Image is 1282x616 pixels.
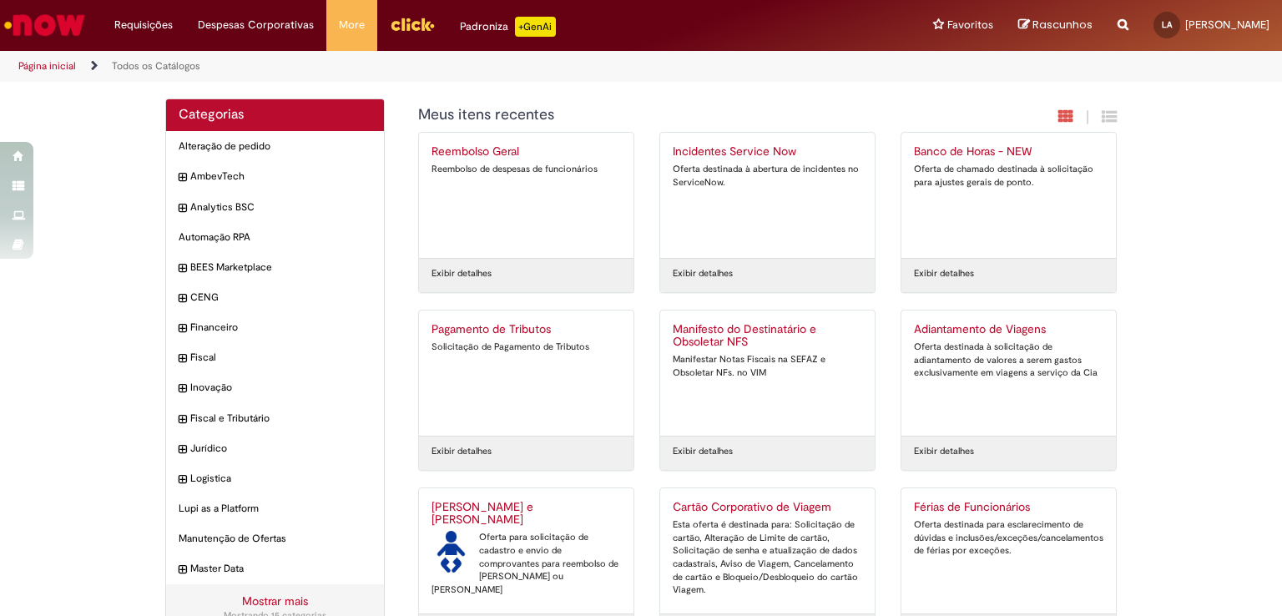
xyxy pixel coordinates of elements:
[166,342,384,373] div: expandir categoria Fiscal Fiscal
[914,341,1103,380] div: Oferta destinada à solicitação de adiantamento de valores a serem gastos exclusivamente em viagen...
[673,145,862,159] h2: Incidentes Service Now
[901,133,1116,258] a: Banco de Horas - NEW Oferta de chamado destinada à solicitação para ajustes gerais de ponto.
[673,353,862,379] div: Manifestar Notas Fiscais na SEFAZ e Obsoletar NFs. no VIM
[660,133,875,258] a: Incidentes Service Now Oferta destinada à abertura de incidentes no ServiceNow.
[179,532,371,546] span: Manutenção de Ofertas
[179,562,186,578] i: expandir categoria Master Data
[166,372,384,403] div: expandir categoria Inovação Inovação
[660,488,875,613] a: Cartão Corporativo de Viagem Esta oferta é destinada para: Solicitação de cartão, Alteração de Li...
[914,163,1103,189] div: Oferta de chamado destinada à solicitação para ajustes gerais de ponto.
[1185,18,1269,32] span: [PERSON_NAME]
[432,145,621,159] h2: Reembolso Geral
[1162,19,1172,30] span: LA
[947,17,993,33] span: Favoritos
[190,442,371,456] span: Jurídico
[179,260,186,277] i: expandir categoria BEES Marketplace
[179,108,371,123] h2: Categorias
[914,145,1103,159] h2: Banco de Horas - NEW
[179,412,186,428] i: expandir categoria Fiscal e Tributário
[166,403,384,434] div: expandir categoria Fiscal e Tributário Fiscal e Tributário
[190,381,371,395] span: Inovação
[166,222,384,253] div: Automação RPA
[914,501,1103,514] h2: Férias de Funcionários
[673,267,733,280] a: Exibir detalhes
[1102,109,1117,124] i: Exibição de grade
[114,17,173,33] span: Requisições
[179,351,186,367] i: expandir categoria Fiscal
[112,59,200,73] a: Todos os Catálogos
[673,163,862,189] div: Oferta destinada à abertura de incidentes no ServiceNow.
[673,445,733,458] a: Exibir detalhes
[179,502,371,516] span: Lupi as a Platform
[1058,109,1073,124] i: Exibição em cartão
[2,8,88,42] img: ServiceNow
[901,311,1116,436] a: Adiantamento de Viagens Oferta destinada à solicitação de adiantamento de valores a serem gastos ...
[1032,17,1093,33] span: Rascunhos
[166,192,384,223] div: expandir categoria Analytics BSC Analytics BSC
[198,17,314,33] span: Despesas Corporativas
[179,139,371,154] span: Alteração de pedido
[673,501,862,514] h2: Cartão Corporativo de Viagem
[166,252,384,283] div: expandir categoria BEES Marketplace BEES Marketplace
[660,311,875,436] a: Manifesto do Destinatário e Obsoletar NFS Manifestar Notas Fiscais na SEFAZ e Obsoletar NFs. no VIM
[914,267,974,280] a: Exibir detalhes
[179,169,186,186] i: expandir categoria AmbevTech
[166,523,384,554] div: Manutenção de Ofertas
[432,445,492,458] a: Exibir detalhes
[190,290,371,305] span: CENG
[673,518,862,597] div: Esta oferta é destinada para: Solicitação de cartão, Alteração de Limite de cartão, Solicitação d...
[515,17,556,37] p: +GenAi
[419,133,633,258] a: Reembolso Geral Reembolso de despesas de funcionários
[190,351,371,365] span: Fiscal
[1018,18,1093,33] a: Rascunhos
[901,488,1116,613] a: Férias de Funcionários Oferta destinada para esclarecimento de dúvidas e inclusões/exceções/cance...
[432,267,492,280] a: Exibir detalhes
[166,131,384,584] ul: Categorias
[242,593,308,608] a: Mostrar mais
[166,312,384,343] div: expandir categoria Financeiro Financeiro
[190,472,371,486] span: Logistica
[432,531,621,597] div: Oferta para solicitação de cadastro e envio de comprovantes para reembolso de [PERSON_NAME] ou [P...
[13,51,842,82] ul: Trilhas de página
[432,531,471,573] img: Auxílio Creche e Babá
[190,260,371,275] span: BEES Marketplace
[18,59,76,73] a: Página inicial
[166,282,384,313] div: expandir categoria CENG CENG
[166,433,384,464] div: expandir categoria Jurídico Jurídico
[179,200,186,217] i: expandir categoria Analytics BSC
[166,553,384,584] div: expandir categoria Master Data Master Data
[432,501,621,528] h2: Auxílio Creche e Babá
[914,323,1103,336] h2: Adiantamento de Viagens
[190,562,371,576] span: Master Data
[190,169,371,184] span: AmbevTech
[179,290,186,307] i: expandir categoria CENG
[339,17,365,33] span: More
[419,311,633,436] a: Pagamento de Tributos Solicitação de Pagamento de Tributos
[179,442,186,458] i: expandir categoria Jurídico
[166,131,384,162] div: Alteração de pedido
[390,12,435,37] img: click_logo_yellow_360x200.png
[190,200,371,215] span: Analytics BSC
[179,321,186,337] i: expandir categoria Financeiro
[179,381,186,397] i: expandir categoria Inovação
[914,445,974,458] a: Exibir detalhes
[179,230,371,245] span: Automação RPA
[432,323,621,336] h2: Pagamento de Tributos
[190,321,371,335] span: Financeiro
[166,463,384,494] div: expandir categoria Logistica Logistica
[166,161,384,192] div: expandir categoria AmbevTech AmbevTech
[419,488,633,613] a: [PERSON_NAME] e [PERSON_NAME] Auxílio Creche e Babá Oferta para solicitação de cadastro e envio d...
[190,412,371,426] span: Fiscal e Tributário
[673,323,862,350] h2: Manifesto do Destinatário e Obsoletar NFS
[460,17,556,37] div: Padroniza
[166,493,384,524] div: Lupi as a Platform
[179,472,186,488] i: expandir categoria Logistica
[418,107,936,124] h1: {"description":"","title":"Meus itens recentes"} Categoria
[914,518,1103,558] div: Oferta destinada para esclarecimento de dúvidas e inclusões/exceções/cancelamentos de férias por ...
[432,163,621,176] div: Reembolso de despesas de funcionários
[1086,108,1089,127] span: |
[432,341,621,354] div: Solicitação de Pagamento de Tributos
